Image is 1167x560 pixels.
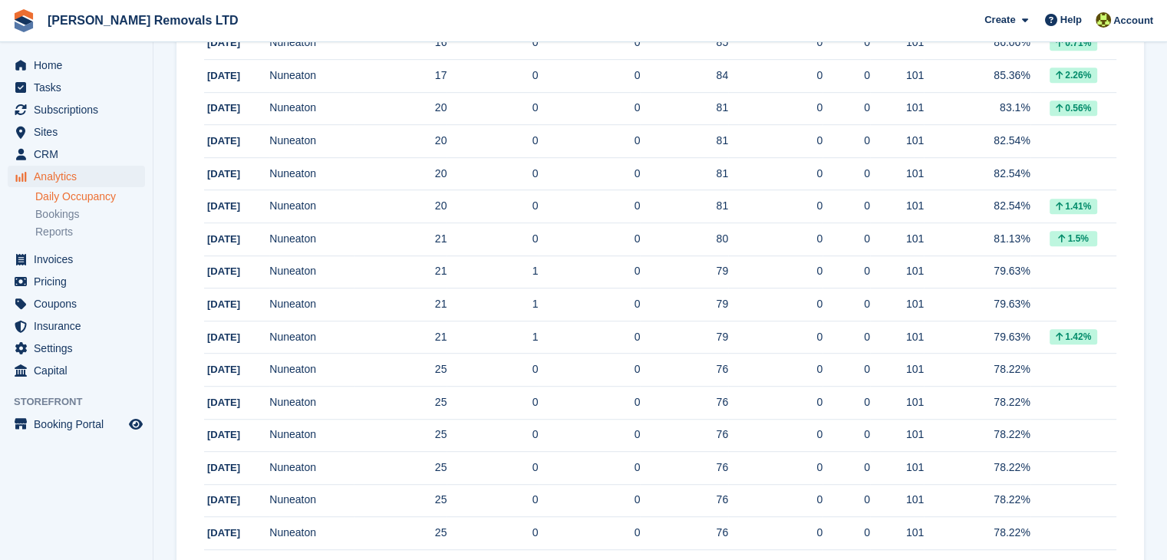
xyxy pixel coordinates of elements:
div: 0 [823,460,870,476]
div: 0 [823,68,870,84]
a: menu [8,99,145,120]
div: 0 [728,525,823,541]
div: 79 [640,296,728,312]
div: 81 [640,166,728,182]
span: Analytics [34,166,126,187]
td: 101 [870,222,924,255]
div: 0.56% [1050,100,1097,116]
td: 78.22% [924,452,1030,485]
a: menu [8,166,145,187]
td: 78.22% [924,484,1030,517]
td: 101 [870,27,924,60]
td: 0 [539,27,641,60]
a: menu [8,338,145,359]
div: 81 [640,100,728,116]
td: Nuneaton [269,92,354,125]
a: [PERSON_NAME] Removals LTD [41,8,245,33]
td: 101 [870,484,924,517]
a: Daily Occupancy [35,189,145,204]
td: Nuneaton [269,255,354,288]
td: 0 [447,484,538,517]
td: 0 [539,484,641,517]
a: Reports [35,225,145,239]
div: 0 [728,296,823,312]
div: 0 [823,133,870,149]
a: menu [8,293,145,315]
td: 78.22% [924,354,1030,387]
td: 101 [870,190,924,223]
span: Help [1060,12,1082,28]
td: 81.13% [924,222,1030,255]
td: 21 [354,321,447,354]
td: 1 [447,321,538,354]
td: 0 [447,190,538,223]
div: 76 [640,394,728,410]
td: Nuneaton [269,190,354,223]
td: 25 [354,484,447,517]
a: Preview store [127,415,145,433]
td: 0 [539,419,641,452]
td: 101 [870,419,924,452]
td: Nuneaton [269,419,354,452]
td: 20 [354,190,447,223]
td: Nuneaton [269,222,354,255]
td: Nuneaton [269,59,354,92]
td: Nuneaton [269,288,354,321]
td: 0 [447,354,538,387]
td: 101 [870,92,924,125]
div: 0 [728,231,823,247]
span: [DATE] [207,135,240,147]
td: 0 [539,452,641,485]
td: 101 [870,59,924,92]
a: menu [8,271,145,292]
span: [DATE] [207,102,240,114]
div: 0 [823,329,870,345]
span: [DATE] [207,70,240,81]
span: [DATE] [207,462,240,473]
td: 20 [354,125,447,158]
div: 1.41% [1050,199,1097,214]
div: 0 [728,198,823,214]
div: 76 [640,492,728,508]
div: 0 [728,361,823,377]
img: stora-icon-8386f47178a22dfd0bd8f6a31ec36ba5ce8667c1dd55bd0f319d3a0aa187defe.svg [12,9,35,32]
span: Sites [34,121,126,143]
span: Invoices [34,249,126,270]
td: 101 [870,386,924,419]
div: 0 [728,394,823,410]
td: 20 [354,92,447,125]
td: 0 [539,517,641,550]
div: 0 [728,329,823,345]
td: 101 [870,452,924,485]
td: 83.1% [924,92,1030,125]
td: 0 [539,386,641,419]
td: 25 [354,354,447,387]
td: Nuneaton [269,157,354,190]
a: menu [8,315,145,337]
span: [DATE] [207,233,240,245]
div: 79 [640,263,728,279]
div: 0 [823,394,870,410]
a: menu [8,77,145,98]
div: 0 [823,427,870,443]
a: menu [8,413,145,435]
span: [DATE] [207,397,240,408]
a: menu [8,54,145,76]
div: 0 [728,263,823,279]
div: 1.42% [1050,329,1097,344]
span: [DATE] [207,265,240,277]
span: Storefront [14,394,153,410]
td: 0 [447,92,538,125]
td: 0 [539,92,641,125]
div: 0 [728,133,823,149]
div: 0 [823,100,870,116]
div: 0 [823,296,870,312]
span: Tasks [34,77,126,98]
img: Sean Glenn [1096,12,1111,28]
div: 0 [728,460,823,476]
div: 0 [728,68,823,84]
td: 101 [870,157,924,190]
td: 0 [447,452,538,485]
td: Nuneaton [269,321,354,354]
span: Account [1113,13,1153,28]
